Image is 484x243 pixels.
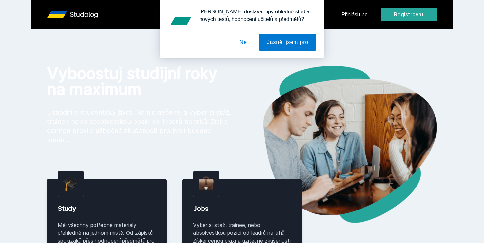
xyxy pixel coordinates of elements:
div: Jobs [193,204,291,213]
img: hero.png [242,66,437,223]
img: briefcase.png [199,175,214,192]
img: notification icon [168,8,194,34]
button: Jasně, jsem pro [259,34,316,51]
img: graduation-cap.png [63,176,78,192]
p: Usnadni si studentský život. Na nic nečekej a vyber si stáž, trainee nebo absolvestkou pozici od ... [47,108,231,144]
div: Study [58,204,156,213]
div: [PERSON_NAME] dostávat tipy ohledně studia, nových testů, hodnocení učitelů a předmětů? [194,8,316,23]
h1: Vyboostuj studijní roky na maximum [47,66,231,97]
button: Ne [231,34,255,51]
